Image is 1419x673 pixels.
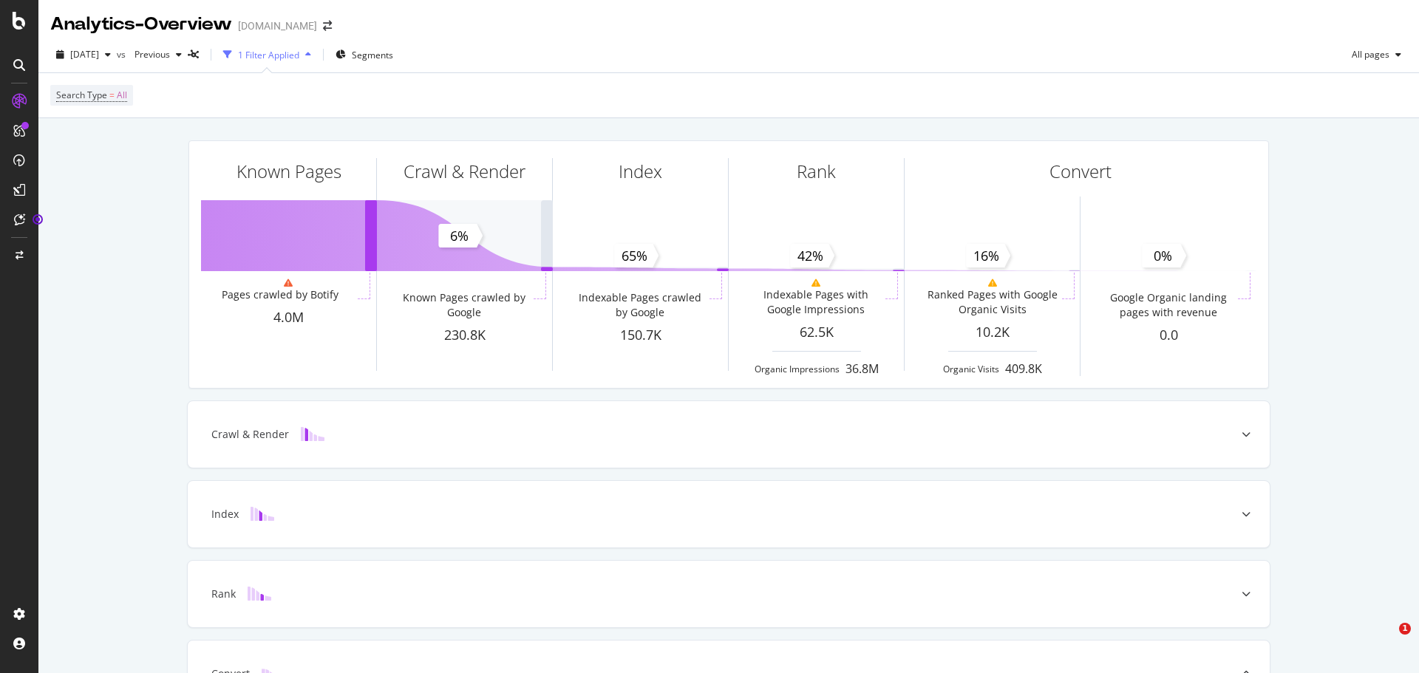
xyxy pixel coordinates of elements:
[330,43,399,66] button: Segments
[129,43,188,66] button: Previous
[398,290,530,320] div: Known Pages crawled by Google
[1346,43,1407,66] button: All pages
[1399,623,1411,635] span: 1
[404,159,525,184] div: Crawl & Render
[56,89,107,101] span: Search Type
[248,587,271,601] img: block-icon
[377,326,552,345] div: 230.8K
[129,48,170,61] span: Previous
[201,308,376,327] div: 4.0M
[323,21,332,31] div: arrow-right-arrow-left
[1369,623,1404,658] iframe: Intercom live chat
[352,49,393,61] span: Segments
[238,49,299,61] div: 1 Filter Applied
[211,507,239,522] div: Index
[31,213,44,226] div: Tooltip anchor
[845,361,879,378] div: 36.8M
[211,587,236,601] div: Rank
[211,427,289,442] div: Crawl & Render
[729,323,904,342] div: 62.5K
[50,12,232,37] div: Analytics - Overview
[797,159,836,184] div: Rank
[553,326,728,345] div: 150.7K
[1346,48,1389,61] span: All pages
[619,159,662,184] div: Index
[70,48,99,61] span: 2025 Aug. 19th
[749,287,882,317] div: Indexable Pages with Google Impressions
[301,427,324,441] img: block-icon
[109,89,115,101] span: =
[117,48,129,61] span: vs
[238,18,317,33] div: [DOMAIN_NAME]
[222,287,338,302] div: Pages crawled by Botify
[251,507,274,521] img: block-icon
[50,43,117,66] button: [DATE]
[755,363,840,375] div: Organic Impressions
[217,43,317,66] button: 1 Filter Applied
[117,85,127,106] span: All
[574,290,706,320] div: Indexable Pages crawled by Google
[236,159,341,184] div: Known Pages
